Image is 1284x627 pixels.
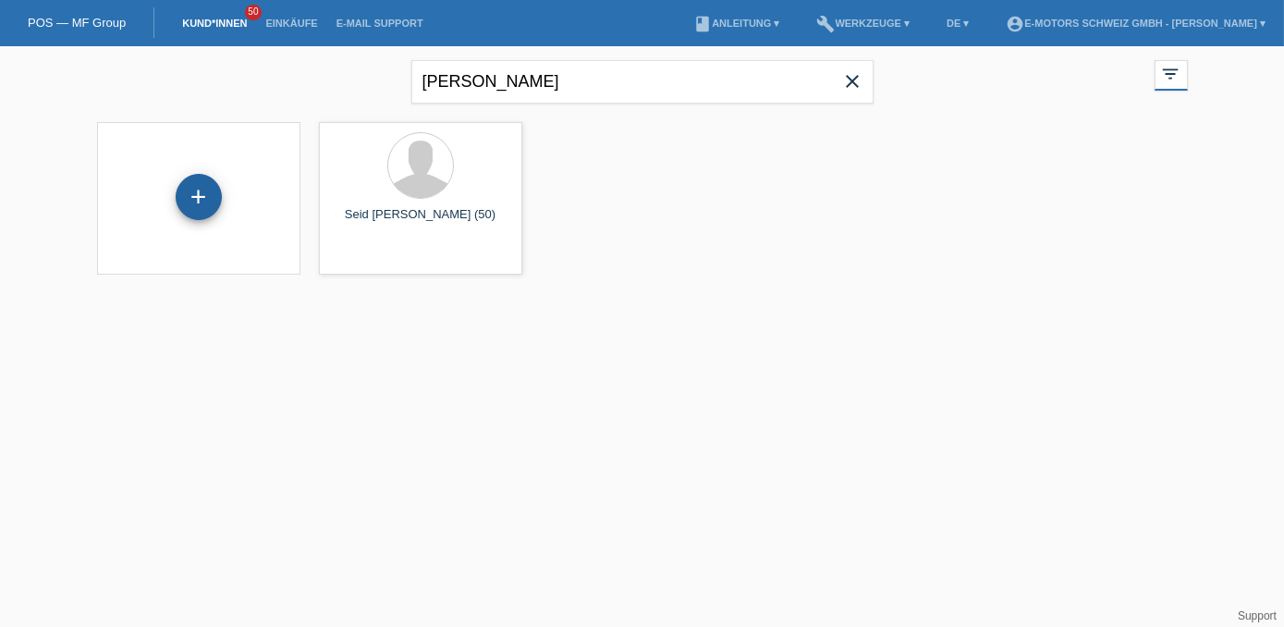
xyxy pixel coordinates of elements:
[1161,64,1181,84] i: filter_list
[177,181,221,213] div: Kund*in hinzufügen
[256,18,326,29] a: Einkäufe
[173,18,256,29] a: Kund*innen
[816,15,835,33] i: build
[28,16,126,30] a: POS — MF Group
[997,18,1275,29] a: account_circleE-Motors Schweiz GmbH - [PERSON_NAME] ▾
[245,5,262,20] span: 50
[842,70,864,92] i: close
[807,18,919,29] a: buildWerkzeuge ▾
[334,207,507,237] div: Seid [PERSON_NAME] (50)
[937,18,978,29] a: DE ▾
[1006,15,1024,33] i: account_circle
[327,18,433,29] a: E-Mail Support
[693,15,712,33] i: book
[411,60,874,104] input: Suche...
[1238,609,1277,622] a: Support
[684,18,789,29] a: bookAnleitung ▾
